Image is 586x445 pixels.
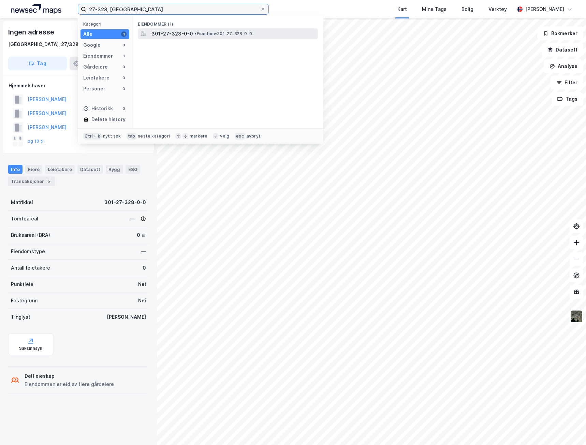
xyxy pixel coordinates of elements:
div: Transaksjoner [8,176,55,186]
button: Bokmerker [537,27,583,40]
div: Punktleie [11,280,33,288]
span: • [194,31,196,36]
div: 0 ㎡ [137,231,146,239]
div: 0 [143,264,146,272]
div: Eiendommen er eid av flere gårdeiere [25,380,114,388]
div: 0 [121,86,127,91]
div: neste kategori [138,133,170,139]
div: Tinglyst [11,313,30,321]
div: 5 [45,178,52,185]
div: Eiendomstype [11,247,45,256]
div: Personer [83,85,105,93]
div: Antall leietakere [11,264,50,272]
div: Saksinnsyn [19,346,43,351]
div: markere [190,133,207,139]
div: ESG [126,165,140,174]
button: Datasett [542,43,583,57]
button: Analyse [544,59,583,73]
div: Delete history [91,115,126,124]
div: Bruksareal (BRA) [11,231,50,239]
div: Eiendommer (1) [132,16,323,28]
div: velg [220,133,229,139]
div: Datasett [77,165,103,174]
div: Tomteareal [11,215,38,223]
img: 9k= [570,310,583,323]
div: 1 [121,53,127,59]
div: Hjemmelshaver [9,82,148,90]
div: — [141,247,146,256]
div: Nei [138,280,146,288]
div: Alle [83,30,92,38]
div: Gårdeiere [83,63,108,71]
div: Kontrollprogram for chat [552,412,586,445]
div: Ctrl + k [83,133,102,140]
div: Google [83,41,101,49]
div: [PERSON_NAME] [525,5,564,13]
div: Info [8,165,23,174]
div: Festegrunn [11,297,38,305]
span: 301-27-328-0-0 [151,30,193,38]
div: Bolig [462,5,473,13]
div: esc [235,133,245,140]
iframe: Chat Widget [552,412,586,445]
div: Ingen adresse [8,27,55,38]
div: tab [127,133,137,140]
div: Mine Tags [422,5,446,13]
div: avbryt [247,133,261,139]
button: Tags [552,92,583,106]
div: 1 [121,31,127,37]
button: Tag [8,57,67,70]
div: 0 [121,42,127,48]
div: Leietakere [45,165,75,174]
div: 0 [121,106,127,111]
div: Kategori [83,21,129,27]
div: Historikk [83,104,113,113]
div: Kart [397,5,407,13]
div: Eiere [25,165,42,174]
div: [PERSON_NAME] [107,313,146,321]
span: Eiendom • 301-27-328-0-0 [194,31,252,37]
div: Delt eieskap [25,372,114,380]
div: Leietakere [83,74,109,82]
div: — [130,215,146,223]
div: Eiendommer [83,52,113,60]
div: Matrikkel [11,198,33,206]
div: Verktøy [488,5,507,13]
div: [GEOGRAPHIC_DATA], 27/328 [8,40,79,48]
div: 301-27-328-0-0 [104,198,146,206]
div: nytt søk [103,133,121,139]
div: 0 [121,64,127,70]
div: 0 [121,75,127,81]
input: Søk på adresse, matrikkel, gårdeiere, leietakere eller personer [86,4,260,14]
div: Bygg [106,165,123,174]
button: Filter [551,76,583,89]
img: logo.a4113a55bc3d86da70a041830d287a7e.svg [11,4,61,14]
div: Nei [138,297,146,305]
